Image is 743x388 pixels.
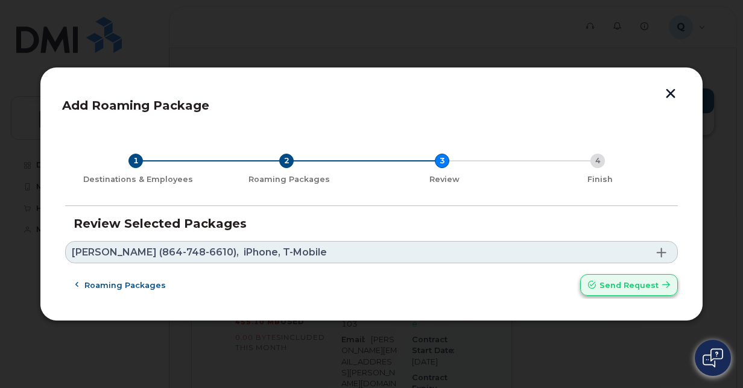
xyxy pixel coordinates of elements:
[244,248,327,257] span: iPhone, T-Mobile
[70,175,206,184] div: Destinations & Employees
[72,248,239,257] span: [PERSON_NAME] (864-748-6610),
[580,274,678,296] button: Send request
[590,154,605,168] div: 4
[527,175,673,184] div: Finish
[599,280,659,291] span: Send request
[703,348,723,368] img: Open chat
[62,98,209,113] span: Add Roaming Package
[65,241,678,263] a: [PERSON_NAME] (864-748-6610),iPhone, T-Mobile
[279,154,294,168] div: 2
[74,217,669,230] h3: Review Selected Packages
[216,175,362,184] div: Roaming Packages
